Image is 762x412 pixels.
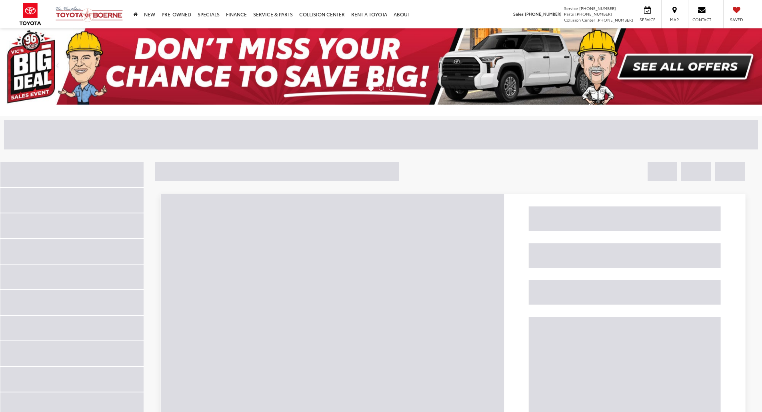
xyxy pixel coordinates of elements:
[564,5,578,11] span: Service
[564,17,595,23] span: Collision Center
[728,17,745,22] span: Saved
[692,17,711,22] span: Contact
[579,5,616,11] span: [PHONE_NUMBER]
[666,17,683,22] span: Map
[575,11,612,17] span: [PHONE_NUMBER]
[513,11,524,17] span: Sales
[638,17,656,22] span: Service
[564,11,574,17] span: Parts
[596,17,633,23] span: [PHONE_NUMBER]
[525,11,562,17] span: [PHONE_NUMBER]
[55,6,123,22] img: Vic Vaughan Toyota of Boerne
